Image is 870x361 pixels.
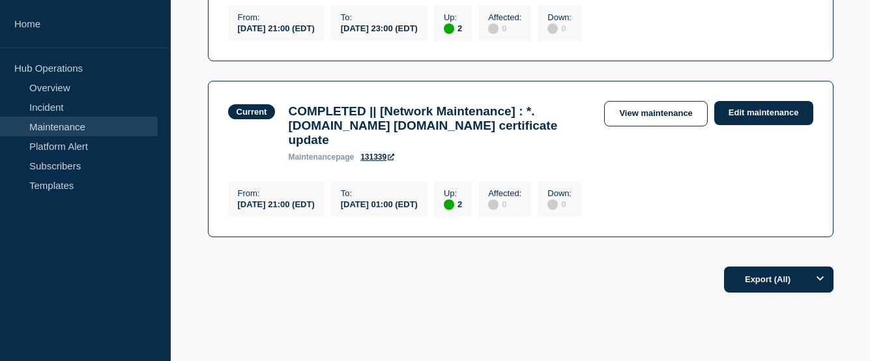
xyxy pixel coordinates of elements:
div: [DATE] 01:00 (EDT) [341,198,418,209]
div: 0 [547,22,572,34]
div: Current [237,107,267,117]
div: 2 [444,198,462,210]
div: disabled [547,23,558,34]
button: Export (All) [724,267,834,293]
p: page [288,152,354,162]
div: disabled [547,199,558,210]
div: 0 [488,198,521,210]
div: [DATE] 21:00 (EDT) [238,198,315,209]
div: [DATE] 23:00 (EDT) [341,22,418,33]
p: To : [341,12,418,22]
div: disabled [488,23,499,34]
button: Options [807,267,834,293]
div: 2 [444,22,462,34]
p: Down : [547,12,572,22]
p: From : [238,12,315,22]
p: Up : [444,188,462,198]
a: View maintenance [604,101,707,126]
div: disabled [488,199,499,210]
a: 131339 [360,152,394,162]
p: Affected : [488,188,521,198]
a: Edit maintenance [714,101,813,125]
p: From : [238,188,315,198]
p: To : [341,188,418,198]
p: Down : [547,188,572,198]
p: Up : [444,12,462,22]
div: up [444,23,454,34]
div: 0 [547,198,572,210]
h3: COMPLETED || [Network Maintenance] : *.[DOMAIN_NAME] [DOMAIN_NAME] certificate update [288,104,591,147]
div: up [444,199,454,210]
div: 0 [488,22,521,34]
div: [DATE] 21:00 (EDT) [238,22,315,33]
span: maintenance [288,152,336,162]
p: Affected : [488,12,521,22]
